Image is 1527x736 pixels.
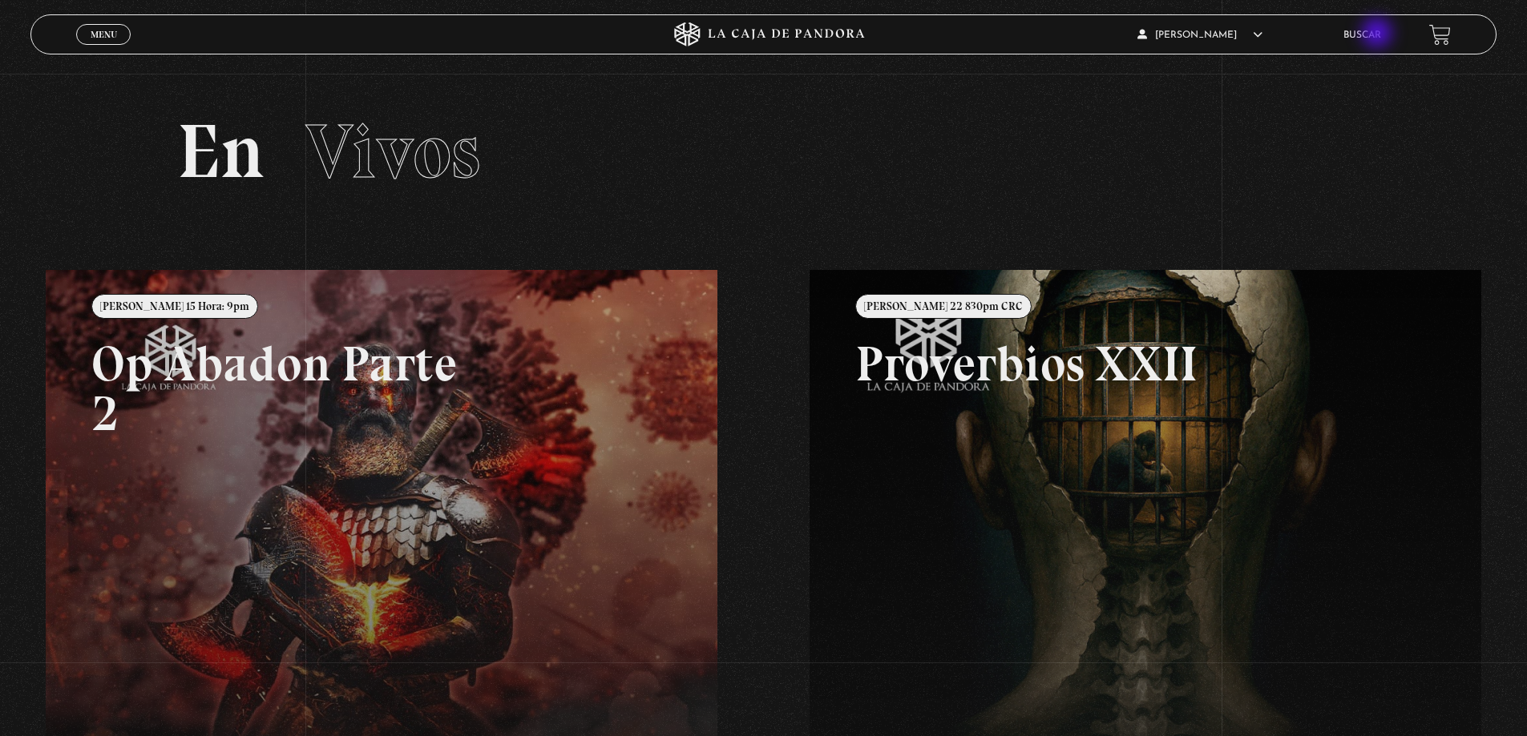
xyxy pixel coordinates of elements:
[85,43,123,54] span: Cerrar
[91,30,117,39] span: Menu
[305,106,480,197] span: Vivos
[1429,24,1451,46] a: View your shopping cart
[1137,30,1262,40] span: [PERSON_NAME]
[1343,30,1381,40] a: Buscar
[177,114,1350,190] h2: En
